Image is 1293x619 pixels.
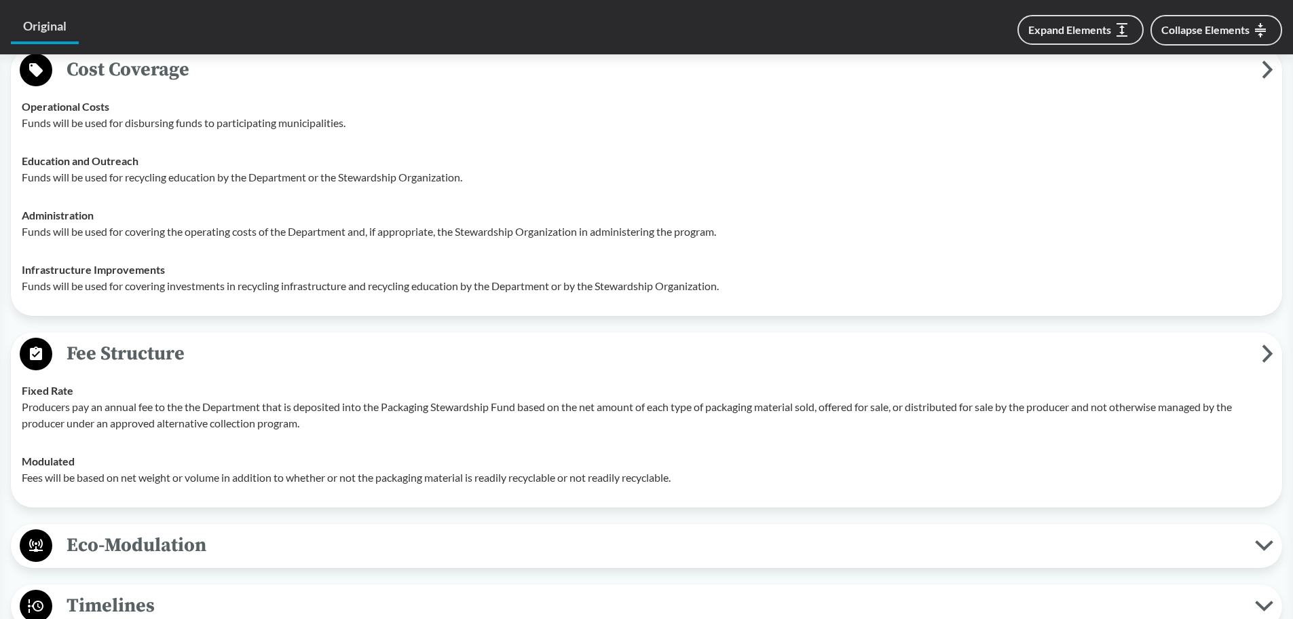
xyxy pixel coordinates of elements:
[22,224,1271,240] p: Funds will be used for covering the operating costs of the Department and, if appropriate, the St...
[16,337,1277,372] button: Fee Structure
[22,154,138,167] strong: Education and Outreach
[22,169,1271,185] p: Funds will be used for recycling education by the Department or the Stewardship Organization.
[22,278,1271,294] p: Funds will be used for covering investments in recycling infrastructure and recycling education b...
[22,470,1271,486] p: Fees will be based on net weight or volume in addition to whether or not the packaging material i...
[22,100,109,113] strong: Operational Costs
[22,455,75,467] strong: Modulated
[11,11,79,44] a: Original
[22,115,1271,131] p: Funds will be used for disbursing funds to participating municipalities.
[52,530,1255,561] span: Eco-Modulation
[16,53,1277,88] button: Cost Coverage
[16,529,1277,563] button: Eco-Modulation
[22,209,94,222] strong: Administration
[1150,15,1282,46] button: Collapse Elements
[22,263,165,276] strong: Infrastructure Improvements
[52,54,1262,85] span: Cost Coverage
[22,399,1271,431] p: Producers pay an annual fee to the the Department that is deposited into the Packaging Stewardshi...
[1017,15,1144,45] button: Expand Elements
[22,384,73,397] strong: Fixed Rate
[52,338,1262,369] span: Fee Structure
